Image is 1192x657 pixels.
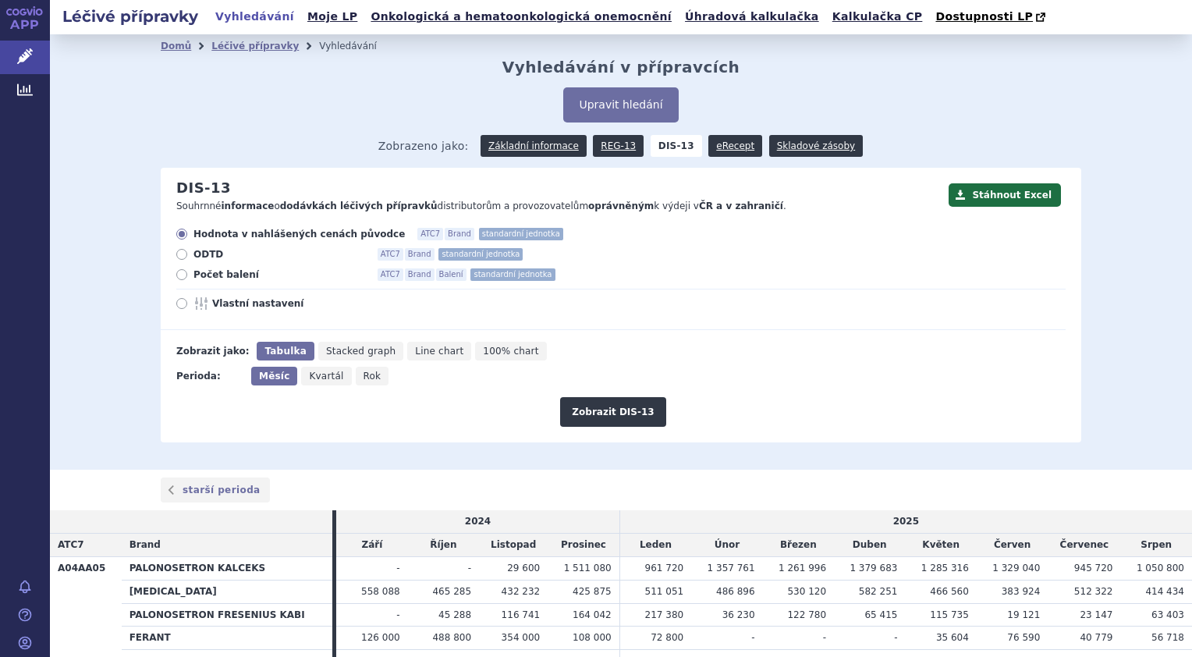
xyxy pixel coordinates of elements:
a: eRecept [708,135,762,157]
a: Moje LP [303,6,362,27]
span: 512 322 [1074,586,1113,597]
span: Počet balení [193,268,365,281]
span: 414 434 [1145,586,1184,597]
span: - [751,632,754,643]
span: 36 230 [722,609,755,620]
a: Skladové zásoby [769,135,863,157]
span: Rok [364,371,381,382]
span: 29 600 [507,563,540,574]
a: Základní informace [481,135,587,157]
span: 35 604 [936,632,969,643]
a: Úhradová kalkulačka [680,6,824,27]
span: 164 042 [573,609,612,620]
td: Září [336,534,407,557]
span: ATC7 [378,268,403,281]
span: - [396,563,399,574]
span: 945 720 [1074,563,1113,574]
span: 558 088 [361,586,400,597]
span: 1 050 800 [1137,563,1184,574]
span: Kvartál [309,371,343,382]
div: Zobrazit jako: [176,342,249,360]
span: 217 380 [645,609,684,620]
strong: dodávkách léčivých přípravků [280,201,438,211]
strong: oprávněným [588,201,654,211]
span: 116 741 [502,609,541,620]
span: ATC7 [417,228,443,240]
a: Kalkulačka CP [828,6,928,27]
span: 1 285 316 [921,563,969,574]
span: 354 000 [502,632,541,643]
span: 1 261 996 [779,563,826,574]
div: Perioda: [176,367,243,385]
span: 65 415 [864,609,897,620]
td: Leden [619,534,691,557]
span: ATC7 [58,539,84,550]
button: Stáhnout Excel [949,183,1061,207]
span: Vlastní nastavení [212,297,384,310]
span: ATC7 [378,248,403,261]
td: Prosinec [548,534,619,557]
span: - [396,609,399,620]
span: - [823,632,826,643]
span: 23 147 [1080,609,1112,620]
span: ODTD [193,248,365,261]
td: 2024 [336,510,619,533]
a: starší perioda [161,478,270,503]
a: REG-13 [593,135,644,157]
td: Listopad [479,534,548,557]
span: standardní jednotka [470,268,555,281]
span: 56 718 [1151,632,1184,643]
span: 1 329 040 [992,563,1040,574]
span: Brand [445,228,474,240]
span: Line chart [415,346,463,357]
p: Souhrnné o distributorům a provozovatelům k výdeji v . [176,200,941,213]
span: 466 560 [930,586,969,597]
span: 63 403 [1151,609,1184,620]
span: 383 924 [1002,586,1041,597]
strong: DIS-13 [651,135,702,157]
span: 961 720 [645,563,684,574]
span: 582 251 [859,586,898,597]
span: Brand [405,268,435,281]
span: 425 875 [573,586,612,597]
span: 1 357 761 [708,563,755,574]
li: Vyhledávání [319,34,397,58]
span: 72 800 [651,632,683,643]
td: 2025 [619,510,1192,533]
span: 530 120 [787,586,826,597]
strong: ČR a v zahraničí [699,201,783,211]
span: Brand [129,539,161,550]
span: Brand [405,248,435,261]
th: FERANT [122,627,333,650]
span: 432 232 [502,586,541,597]
span: - [468,563,471,574]
h2: DIS-13 [176,179,231,197]
strong: informace [222,201,275,211]
a: Vyhledávání [211,6,299,27]
a: Onkologická a hematoonkologická onemocnění [366,6,676,27]
td: Únor [691,534,762,557]
span: 488 800 [432,632,471,643]
span: 465 285 [432,586,471,597]
th: [MEDICAL_DATA] [122,580,333,603]
td: Srpen [1120,534,1192,557]
td: Červenec [1048,534,1120,557]
span: Tabulka [264,346,306,357]
span: 1 379 683 [850,563,897,574]
span: - [894,632,897,643]
td: Květen [905,534,976,557]
span: 511 051 [645,586,684,597]
span: 115 735 [930,609,969,620]
th: PALONOSETRON KALCEKS [122,556,333,580]
span: 19 121 [1007,609,1040,620]
h2: Léčivé přípravky [50,5,211,27]
th: PALONOSETRON FRESENIUS KABI [122,603,333,627]
span: 100% chart [483,346,538,357]
button: Upravit hledání [563,87,678,123]
span: Zobrazeno jako: [378,135,469,157]
span: 126 000 [361,632,400,643]
td: Červen [977,534,1048,557]
a: Dostupnosti LP [931,6,1053,28]
span: 108 000 [573,632,612,643]
span: 76 590 [1007,632,1040,643]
